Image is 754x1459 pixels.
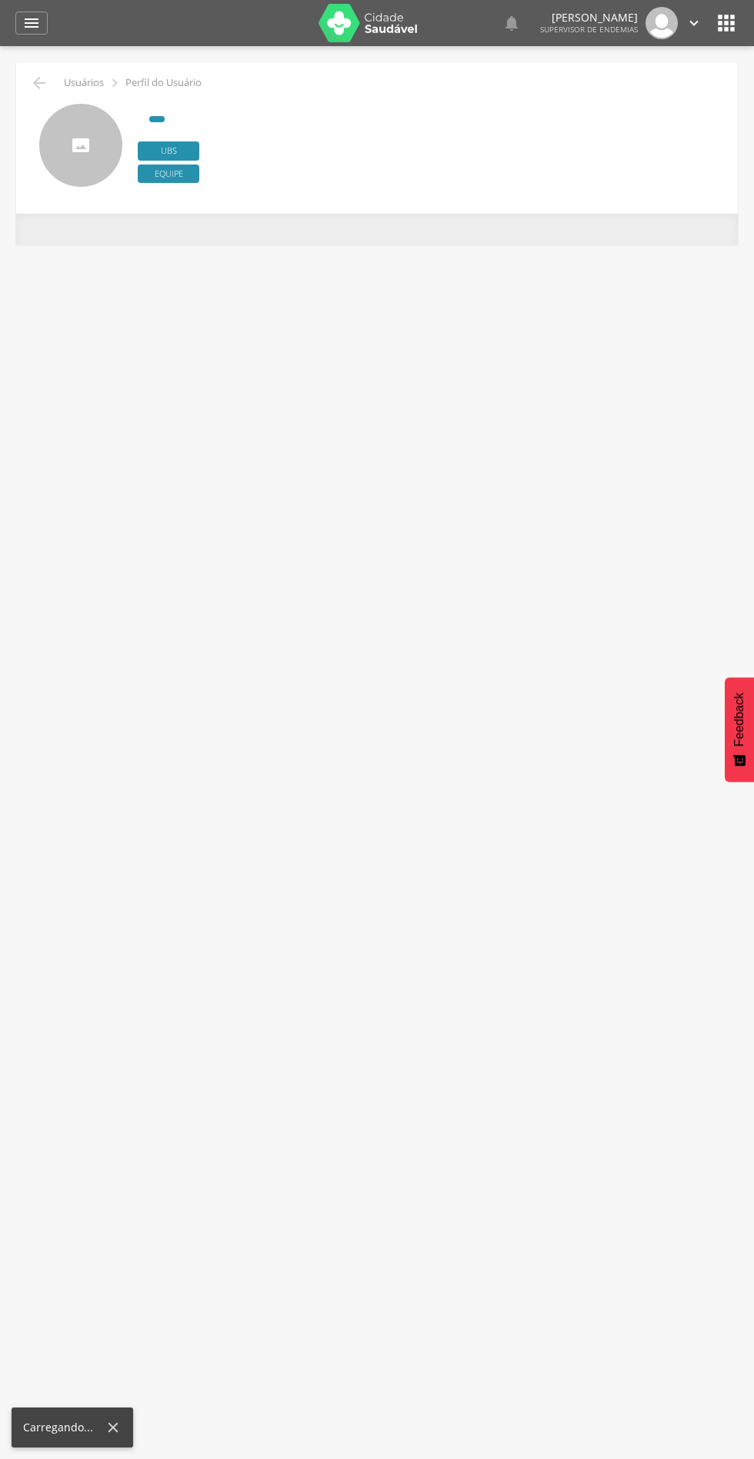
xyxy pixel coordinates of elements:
span: Supervisor de Endemias [540,24,638,35]
span: Equipe [138,165,199,184]
a:  [15,12,48,35]
i:  [686,15,702,32]
p: Usuários [64,77,104,89]
i:  [106,75,123,91]
button: Feedback - Mostrar pesquisa [725,677,754,782]
a:  [686,7,702,39]
span: Ubs [138,141,199,161]
i: Voltar [30,74,48,92]
i:  [22,14,41,32]
p: [PERSON_NAME] [540,12,638,23]
p: Perfil do Usuário [125,77,202,89]
i:  [714,11,739,35]
a:  [502,7,521,39]
i:  [502,14,521,32]
span: Feedback [732,693,746,746]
